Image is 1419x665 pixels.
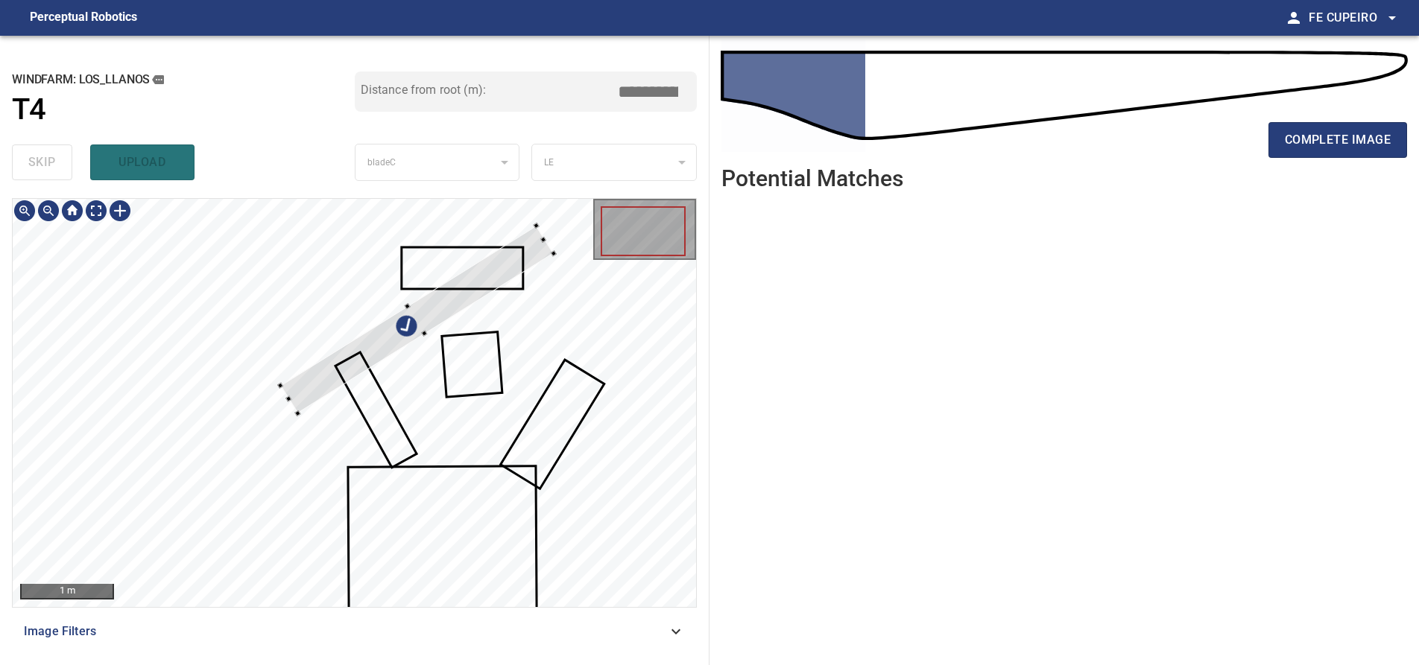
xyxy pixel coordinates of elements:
div: Zoom in [13,199,37,223]
div: Zoom out [37,199,60,223]
figcaption: Perceptual Robotics [30,6,137,30]
div: LE [532,144,696,182]
div: Toggle selection [108,199,132,223]
span: Fe Cupeiro [1309,7,1401,28]
h2: windfarm: Los_Llanos [12,71,355,88]
span: arrow_drop_down [1383,9,1401,27]
a: T4 [12,92,355,127]
div: bladeC [355,144,519,182]
div: Image Filters [12,614,697,649]
span: LE [544,157,554,168]
button: Fe Cupeiro [1303,3,1401,33]
span: bladeC [367,157,396,168]
button: complete image [1268,122,1407,158]
label: Distance from root (m): [361,84,486,96]
h2: Potential Matches [721,166,903,191]
div: Go home [60,199,84,223]
button: copy message details [150,71,166,88]
span: person [1285,9,1303,27]
div: Toggle full page [84,199,108,223]
span: complete image [1285,130,1391,150]
span: Image Filters [24,623,667,640]
div: Edit annotation [391,309,423,342]
h1: T4 [12,92,46,127]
